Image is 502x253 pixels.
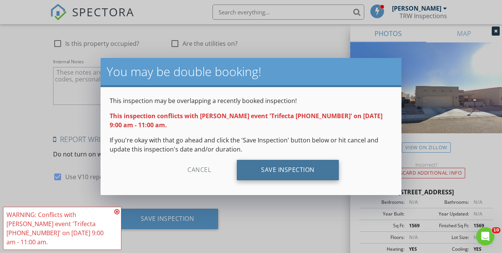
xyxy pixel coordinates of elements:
[107,64,396,79] h2: You may be double booking!
[476,227,494,245] iframe: Intercom live chat
[6,210,112,247] div: WARNING: Conflicts with [PERSON_NAME] event 'Trifecta [PHONE_NUMBER]' on [DATE] 9:00 am - 11:00 am.
[110,112,382,129] strong: This inspection conflicts with [PERSON_NAME] event 'Trifecta [PHONE_NUMBER]' on [DATE] 9:00 am - ...
[163,160,235,180] div: Cancel
[110,136,393,154] p: If you're okay with that go ahead and click the 'Save Inspection' button below or hit cancel and ...
[492,227,500,233] span: 10
[237,160,339,180] div: Save Inspection
[110,96,393,105] p: This inspection may be overlapping a recently booked inspection!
